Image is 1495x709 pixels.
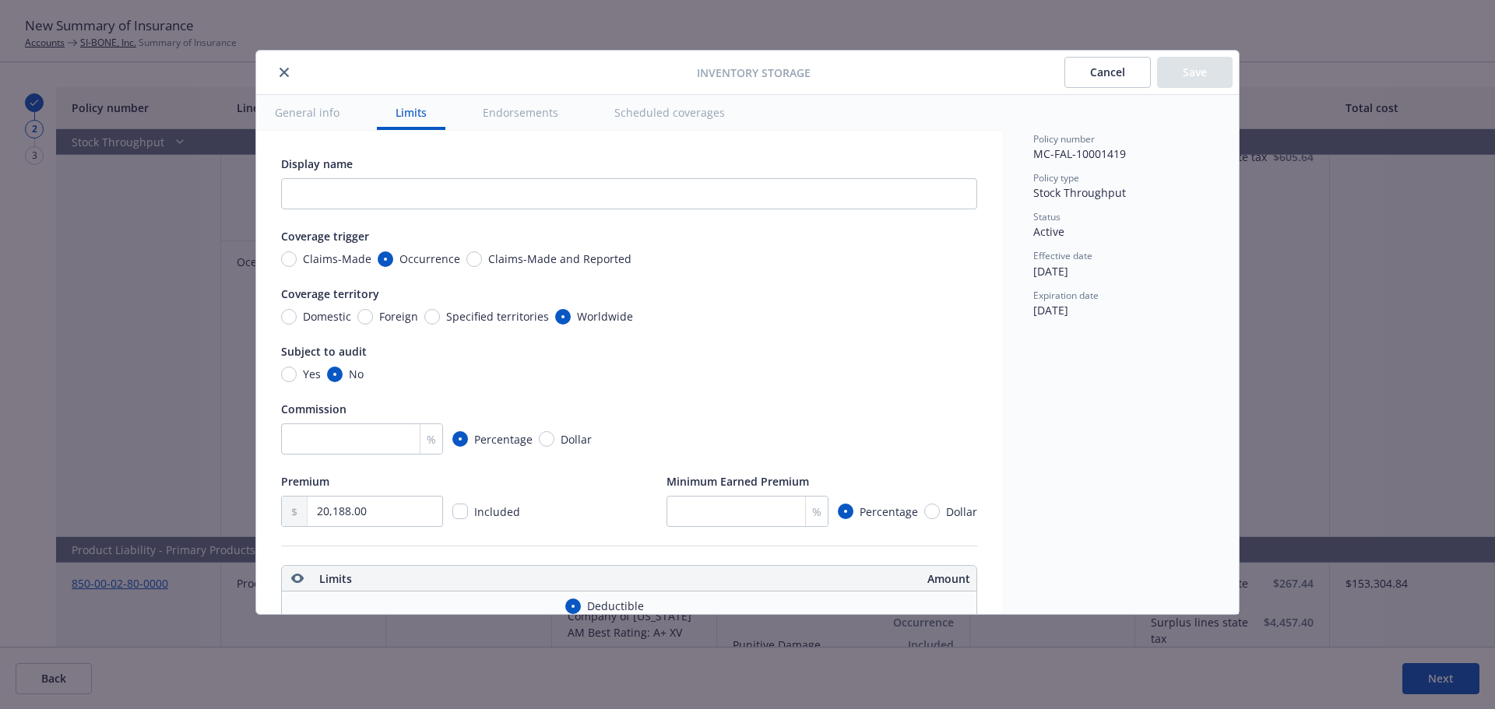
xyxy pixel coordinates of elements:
[860,504,918,520] span: Percentage
[1033,264,1068,279] span: [DATE]
[565,598,581,614] input: Deductible
[452,431,468,447] input: Percentage
[281,251,297,267] input: Claims-Made
[281,286,379,301] span: Coverage territory
[281,402,346,416] span: Commission
[1033,210,1061,223] span: Status
[946,504,977,520] span: Dollar
[1033,289,1099,302] span: Expiration date
[488,251,631,267] span: Claims-Made and Reported
[379,308,418,325] span: Foreign
[1033,171,1079,184] span: Policy type
[652,566,976,591] th: Amount
[924,504,940,519] input: Dollar
[667,474,809,489] span: Minimum Earned Premium
[349,366,364,382] span: No
[812,504,821,520] span: %
[281,474,329,489] span: Premium
[303,366,321,382] span: Yes
[399,251,460,267] span: Occurrence
[427,431,436,448] span: %
[313,566,579,591] th: Limits
[357,309,373,325] input: Foreign
[1064,57,1151,88] button: Cancel
[1033,303,1068,318] span: [DATE]
[281,309,297,325] input: Domestic
[256,95,358,130] button: General info
[281,344,367,359] span: Subject to audit
[577,308,633,325] span: Worldwide
[424,309,440,325] input: Specified territories
[378,251,393,267] input: Occurrence
[281,229,369,244] span: Coverage trigger
[446,308,549,325] span: Specified territories
[1033,185,1126,200] span: Stock Throughput
[303,308,351,325] span: Domestic
[308,497,442,526] input: 0.00
[1033,249,1092,262] span: Effective date
[303,251,371,267] span: Claims-Made
[281,156,353,171] span: Display name
[281,367,297,382] input: Yes
[474,431,533,448] span: Percentage
[474,504,520,519] span: Included
[327,367,343,382] input: No
[1033,146,1126,161] span: MC-FAL-10001419
[1033,224,1064,239] span: Active
[275,63,294,82] button: close
[1033,132,1095,146] span: Policy number
[838,504,853,519] input: Percentage
[596,95,744,130] button: Scheduled coverages
[539,431,554,447] input: Dollar
[555,309,571,325] input: Worldwide
[377,95,445,130] button: Limits
[561,431,592,448] span: Dollar
[464,95,577,130] button: Endorsements
[697,65,811,81] span: Inventory Storage
[466,251,482,267] input: Claims-Made and Reported
[587,598,644,614] span: Deductible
